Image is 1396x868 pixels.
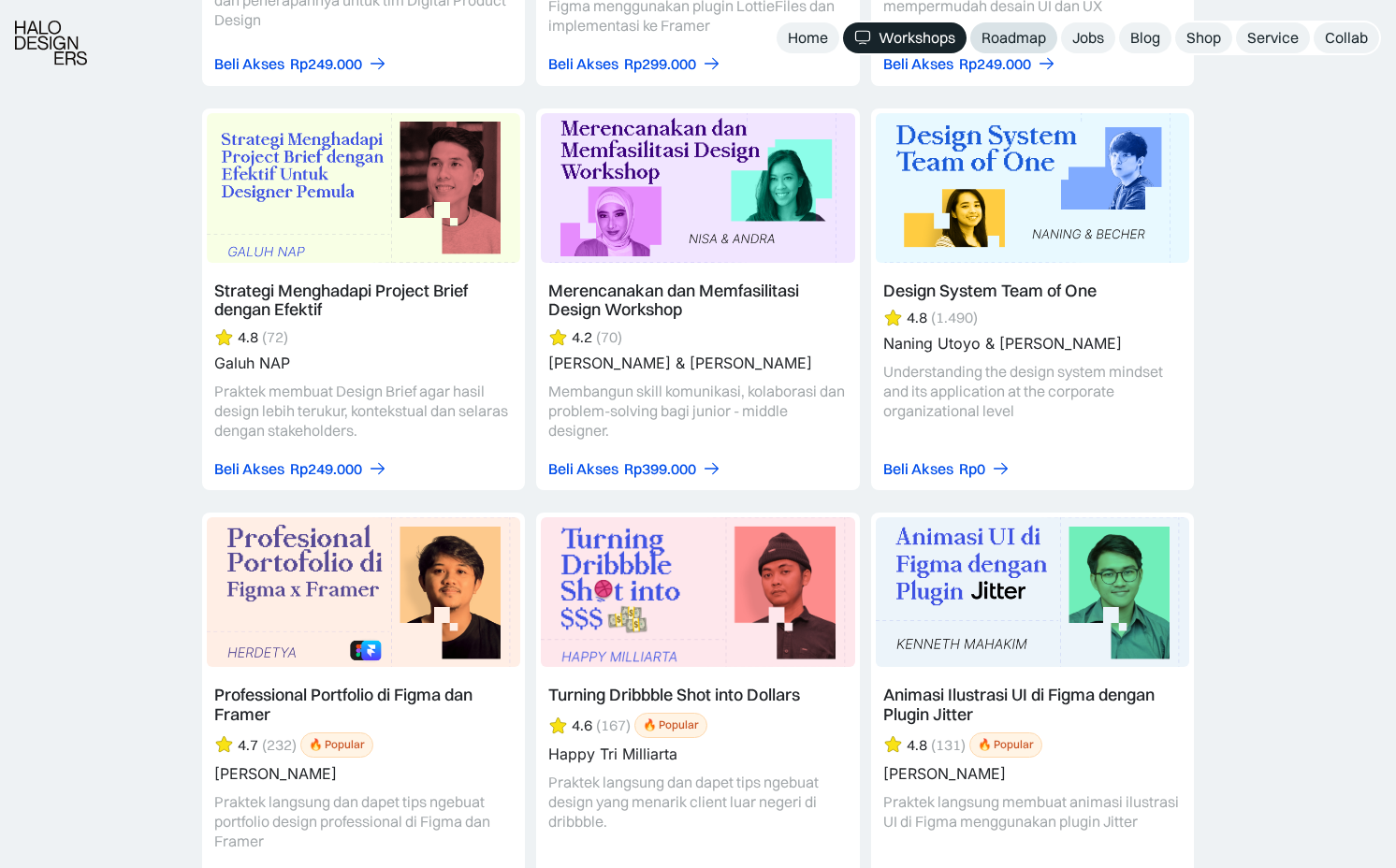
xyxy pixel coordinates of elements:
[290,459,362,479] div: Rp249.000
[883,459,1011,479] a: Beli AksesRp0
[1119,22,1171,53] a: Blog
[959,459,985,479] div: Rp0
[883,54,953,74] div: Beli Akses
[982,28,1046,48] div: Roadmap
[548,54,618,74] div: Beli Akses
[214,54,387,74] a: Beli AksesRp249.000
[290,54,362,74] div: Rp249.000
[1236,22,1310,53] a: Service
[883,54,1056,74] a: Beli AksesRp249.000
[548,459,721,479] a: Beli AksesRp399.000
[548,459,618,479] div: Beli Akses
[883,459,953,479] div: Beli Akses
[959,54,1031,74] div: Rp249.000
[1247,28,1299,48] div: Service
[777,22,839,53] a: Home
[1325,28,1368,48] div: Collab
[879,28,955,48] div: Workshops
[788,28,828,48] div: Home
[1130,28,1160,48] div: Blog
[843,22,967,53] a: Workshops
[214,459,387,479] a: Beli AksesRp249.000
[214,459,284,479] div: Beli Akses
[1061,22,1115,53] a: Jobs
[970,22,1057,53] a: Roadmap
[624,54,696,74] div: Rp299.000
[1072,28,1104,48] div: Jobs
[1175,22,1232,53] a: Shop
[548,54,721,74] a: Beli AksesRp299.000
[624,459,696,479] div: Rp399.000
[214,54,284,74] div: Beli Akses
[1314,22,1379,53] a: Collab
[1186,28,1221,48] div: Shop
